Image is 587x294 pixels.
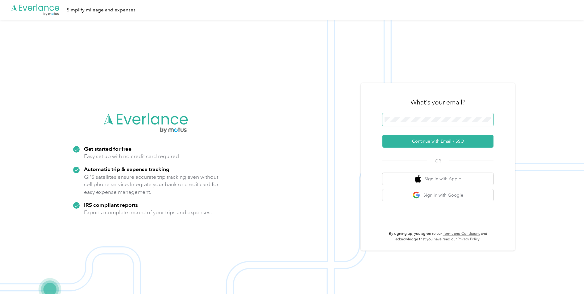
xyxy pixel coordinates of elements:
[413,191,420,199] img: google logo
[382,135,493,148] button: Continue with Email / SSO
[410,98,465,107] h3: What's your email?
[382,189,493,201] button: google logoSign in with Google
[84,166,169,172] strong: Automatic trip & expense tracking
[67,6,135,14] div: Simplify mileage and expenses
[443,231,480,236] a: Terms and Conditions
[427,158,449,164] span: OR
[84,202,138,208] strong: IRS compliant reports
[84,145,131,152] strong: Get started for free
[458,237,480,242] a: Privacy Policy
[84,153,179,160] p: Easy set up with no credit card required
[382,231,493,242] p: By signing up, you agree to our and acknowledge that you have read our .
[382,173,493,185] button: apple logoSign in with Apple
[84,209,212,216] p: Export a complete record of your trips and expenses.
[415,175,421,183] img: apple logo
[84,173,219,196] p: GPS satellites ensure accurate trip tracking even without cell phone service. Integrate your bank...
